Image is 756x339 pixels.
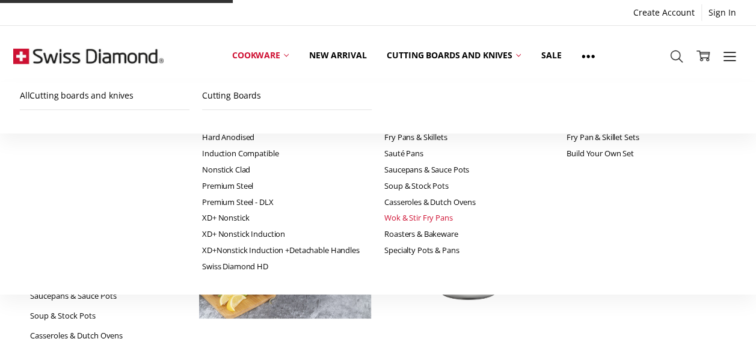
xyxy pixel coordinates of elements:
a: Saucepans & Sauce Pots [30,286,185,306]
a: Cutting boards and knives [376,29,531,82]
img: Free Shipping On Every Order [13,26,164,86]
a: Sign In [702,4,743,21]
a: New arrival [299,29,376,82]
a: Soup & Stock Pots [30,306,185,326]
a: Show All [571,29,605,83]
a: Create Account [627,4,701,21]
a: Cutting Boards [202,82,372,109]
a: Sale [531,29,571,82]
a: Cookware [222,29,299,82]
